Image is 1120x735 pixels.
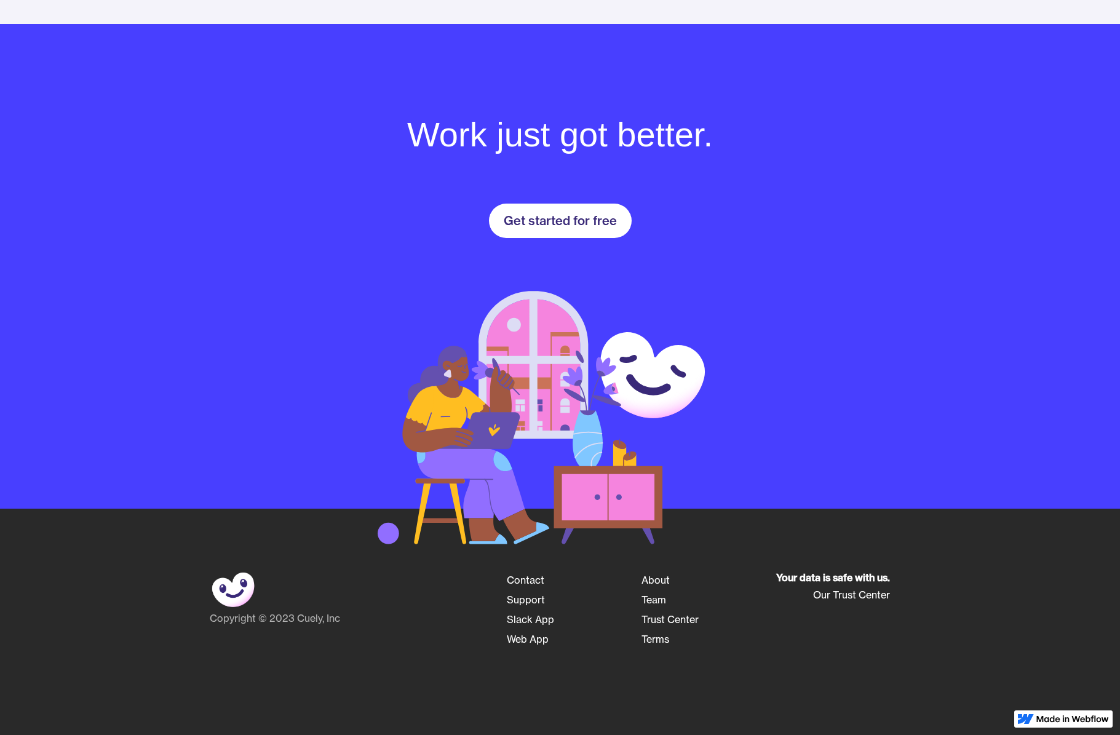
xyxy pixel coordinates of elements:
a: Team [641,590,666,610]
a: Contact [507,570,544,590]
img: Made in Webflow [1036,715,1109,723]
h2: Work just got better. [407,115,713,154]
div: Your data is safe with us. [776,570,890,585]
div: Get started for free [504,213,617,228]
a: Support [507,590,545,610]
a: Slack App [507,610,554,629]
a: Get started for free [489,204,632,238]
div: Copyright © 2023 Cuely, Inc [210,612,494,624]
a: Your data is safe with us.Our Trust Center [776,570,890,605]
a: Terms [641,629,669,649]
a: Trust Center [641,610,699,629]
a: Web App [507,629,549,649]
div: Our Trust Center [776,585,890,605]
a: About [641,570,670,590]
